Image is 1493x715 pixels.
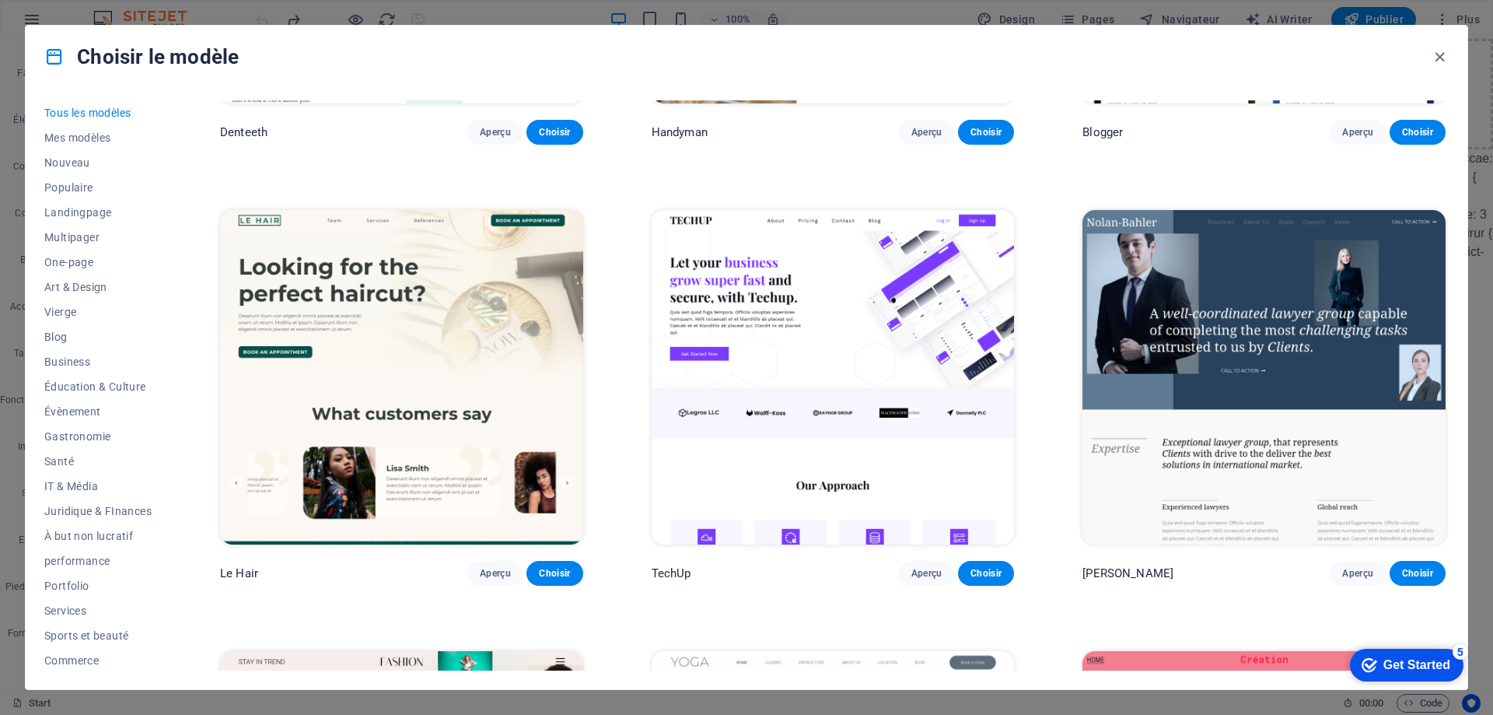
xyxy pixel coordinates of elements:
span: Aperçu [480,126,511,138]
button: Services [44,598,152,623]
p: Le Hair [220,566,258,581]
span: Aperçu [480,567,511,580]
span: Commerce [44,654,152,667]
button: À but non lucratif [44,524,152,549]
span: Choisir [1402,567,1433,580]
button: Sports et beauté [44,623,152,648]
button: Choisir [958,120,1014,145]
div: 5 [115,3,131,19]
button: Aperçu [467,561,523,586]
span: Aperçu [911,567,942,580]
span: Aperçu [1342,126,1373,138]
img: Le Hair [220,210,583,545]
img: Nolan-Bahler [1082,210,1446,545]
button: Gastronomie [44,424,152,449]
span: Sports et beauté [44,629,152,642]
button: Mes modèles [44,125,152,150]
button: Aperçu [467,120,523,145]
span: Choisir [539,126,570,138]
button: Choisir [526,561,582,586]
span: Choisir [970,567,1002,580]
p: Denteeth [220,124,267,140]
h4: Choisir le modèle [44,44,239,69]
span: Aperçu [911,126,942,138]
span: Aperçu [1342,567,1373,580]
button: Tous les modèles [44,100,152,125]
button: performance [44,549,152,573]
span: Juridique & FInances [44,505,152,517]
span: Art & Design [44,281,152,293]
button: Éducation & Culture [44,374,152,399]
div: Get Started 5 items remaining, 0% complete [12,8,126,40]
span: Choisir [539,567,570,580]
span: Ajouter les éléments [596,68,705,89]
span: Mes modèles [44,131,152,144]
button: Aperçu [899,120,955,145]
span: Choisir [970,126,1002,138]
img: TechUp [652,210,1015,545]
span: Choisir [1402,126,1433,138]
div: Get Started [46,17,113,31]
span: Populaire [44,181,152,194]
button: Nouveau [44,150,152,175]
button: Choisir [1390,561,1446,586]
span: Évènement [44,405,152,418]
button: Choisir [958,561,1014,586]
button: Business [44,349,152,374]
button: Art & Design [44,275,152,300]
button: Choisir [1390,120,1446,145]
p: Blogger [1082,124,1123,140]
button: Aperçu [1330,561,1386,586]
span: Services [44,605,152,617]
button: IT & Média [44,474,152,499]
button: Vierge [44,300,152,324]
span: Nouveau [44,156,152,169]
button: Aperçu [899,561,955,586]
span: Landingpage [44,206,152,219]
span: À but non lucratif [44,530,152,542]
button: Commerce [44,648,152,673]
span: Coller le presse-papiers [711,68,835,89]
span: Business [44,356,152,368]
span: One-page [44,256,152,268]
p: TechUp [652,566,691,581]
button: Populaire [44,175,152,200]
span: Blog [44,331,152,343]
p: Handyman [652,124,708,140]
button: Blog [44,324,152,349]
button: One-page [44,250,152,275]
button: Aperçu [1330,120,1386,145]
span: Portfolio [44,580,152,592]
span: Santé [44,455,152,468]
button: Évènement [44,399,152,424]
button: Juridique & FInances [44,499,152,524]
button: Multipager [44,225,152,250]
button: Santé [44,449,152,474]
button: Choisir [526,120,582,145]
span: Multipager [44,231,152,244]
span: Éducation & Culture [44,380,152,393]
span: Tous les modèles [44,107,152,119]
span: Gastronomie [44,430,152,443]
span: performance [44,555,152,567]
p: [PERSON_NAME] [1082,566,1173,581]
span: IT & Média [44,480,152,492]
button: Portfolio [44,573,152,598]
button: Landingpage [44,200,152,225]
span: Vierge [44,306,152,318]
